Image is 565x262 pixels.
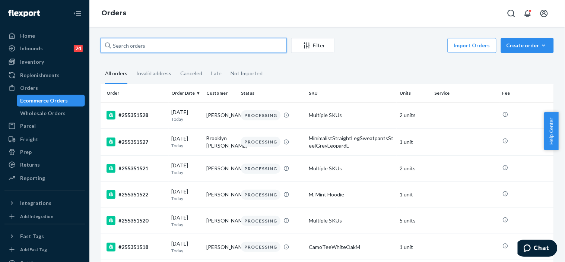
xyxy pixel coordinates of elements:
button: Help Center [544,112,559,150]
a: Reporting [4,172,85,184]
th: Fee [499,84,554,102]
div: #255351528 [107,111,166,120]
div: Ecommerce Orders [20,97,68,104]
div: Not Imported [231,64,263,83]
div: CamoTeeWhiteOakM [309,243,394,251]
button: Open notifications [520,6,535,21]
a: Freight [4,133,85,145]
a: Orders [101,9,126,17]
td: Multiple SKUs [306,155,397,181]
button: Integrations [4,197,85,209]
p: Today [172,195,200,202]
div: PROCESSING [241,164,280,174]
iframe: Opens a widget where you can chat to one of our agents [518,240,558,258]
p: Today [172,221,200,228]
button: Open account menu [537,6,552,21]
img: Flexport logo [8,10,40,17]
td: [PERSON_NAME] [203,102,238,128]
div: Home [20,32,35,40]
td: 1 unit [397,128,431,155]
a: Orders [4,82,85,94]
div: [DATE] [172,108,200,122]
td: [PERSON_NAME] [203,155,238,181]
div: PROCESSING [241,110,280,120]
th: Order [101,84,169,102]
div: PROCESSING [241,242,280,252]
div: #255351527 [107,138,166,146]
th: Units [397,84,431,102]
a: Inventory [4,56,85,68]
button: Close Navigation [70,6,85,21]
td: Multiple SKUs [306,208,397,234]
div: Orders [20,84,38,92]
div: #255351520 [107,216,166,225]
p: Today [172,142,200,149]
div: PROCESSING [241,216,280,226]
a: Home [4,30,85,42]
div: Integrations [20,199,51,207]
input: Search orders [101,38,287,53]
div: Inventory [20,58,44,66]
div: PROCESSING [241,137,280,147]
div: Replenishments [20,72,60,79]
p: Today [172,247,200,254]
div: [DATE] [172,162,200,176]
button: Fast Tags [4,230,85,242]
td: [PERSON_NAME] [203,234,238,260]
div: MinimalistStraightLegSweatpantsSteelGreyLeopardL [309,135,394,149]
div: Invalid address [136,64,171,83]
a: Wholesale Orders [17,107,85,119]
th: Service [431,84,499,102]
div: 24 [74,45,83,52]
button: Open Search Box [504,6,519,21]
a: Prep [4,146,85,158]
p: Today [172,169,200,176]
td: Multiple SKUs [306,102,397,128]
td: 1 unit [397,234,431,260]
div: #255351521 [107,164,166,173]
th: Status [238,84,306,102]
div: Create order [507,42,548,49]
a: Replenishments [4,69,85,81]
div: Returns [20,161,40,168]
div: #255351518 [107,243,166,252]
div: #255351522 [107,190,166,199]
div: Late [211,64,222,83]
div: Add Integration [20,213,53,220]
div: Wholesale Orders [20,110,66,117]
a: Inbounds24 [4,42,85,54]
div: Fast Tags [20,233,44,240]
td: Brooklyn [PERSON_NAME] [203,128,238,155]
div: [DATE] [172,240,200,254]
div: Canceled [180,64,202,83]
div: Prep [20,148,32,156]
div: [DATE] [172,135,200,149]
td: 2 units [397,102,431,128]
div: Inbounds [20,45,43,52]
div: All orders [105,64,127,84]
td: [PERSON_NAME] [203,181,238,208]
div: Filter [292,42,334,49]
a: Add Fast Tag [4,245,85,254]
th: Order Date [169,84,203,102]
div: Add Fast Tag [20,246,47,253]
div: [DATE] [172,188,200,202]
div: [DATE] [172,214,200,228]
div: Freight [20,136,38,143]
a: Parcel [4,120,85,132]
button: Import Orders [448,38,496,53]
td: [PERSON_NAME] [203,208,238,234]
button: Create order [501,38,554,53]
a: Ecommerce Orders [17,95,85,107]
ol: breadcrumbs [95,3,132,24]
a: Add Integration [4,212,85,221]
button: Filter [291,38,334,53]
td: 5 units [397,208,431,234]
div: Parcel [20,122,36,130]
td: 2 units [397,155,431,181]
div: Reporting [20,174,45,182]
div: Customer [206,90,235,96]
td: 1 unit [397,181,431,208]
